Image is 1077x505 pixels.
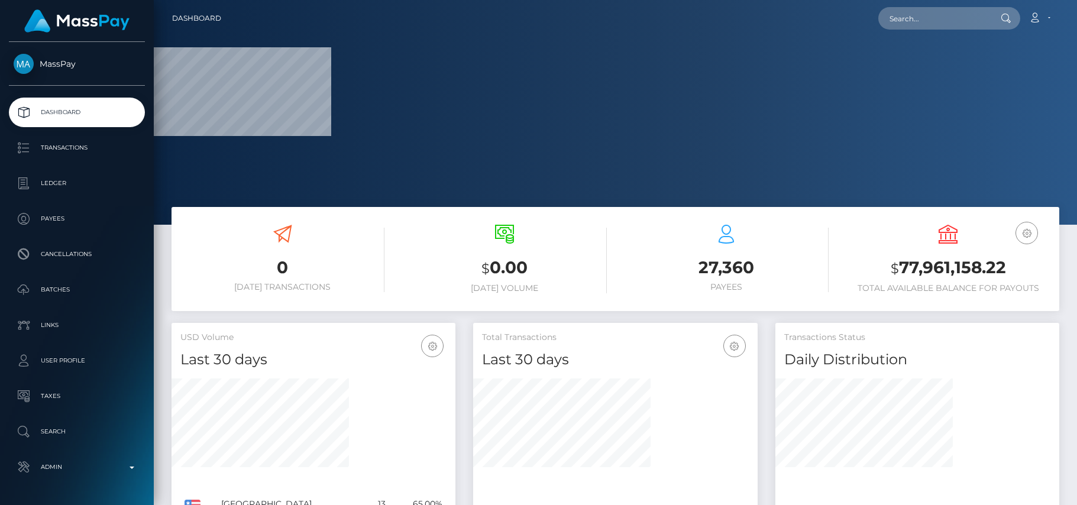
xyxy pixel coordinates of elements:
[482,332,748,344] h5: Total Transactions
[846,283,1050,293] h6: Total Available Balance for Payouts
[784,332,1050,344] h5: Transactions Status
[891,260,899,277] small: $
[180,349,447,370] h4: Last 30 days
[9,204,145,234] a: Payees
[878,7,989,30] input: Search...
[9,59,145,69] span: MassPay
[172,6,221,31] a: Dashboard
[9,310,145,340] a: Links
[14,139,140,157] p: Transactions
[9,346,145,375] a: User Profile
[9,381,145,411] a: Taxes
[9,417,145,446] a: Search
[14,245,140,263] p: Cancellations
[481,260,490,277] small: $
[846,256,1050,280] h3: 77,961,158.22
[625,256,829,279] h3: 27,360
[14,281,140,299] p: Batches
[14,210,140,228] p: Payees
[14,352,140,370] p: User Profile
[180,282,384,292] h6: [DATE] Transactions
[402,283,606,293] h6: [DATE] Volume
[14,387,140,405] p: Taxes
[180,256,384,279] h3: 0
[14,54,34,74] img: MassPay
[14,174,140,192] p: Ledger
[784,349,1050,370] h4: Daily Distribution
[180,332,447,344] h5: USD Volume
[9,169,145,198] a: Ledger
[9,239,145,269] a: Cancellations
[9,275,145,305] a: Batches
[9,133,145,163] a: Transactions
[9,98,145,127] a: Dashboard
[24,9,130,33] img: MassPay Logo
[14,316,140,334] p: Links
[625,282,829,292] h6: Payees
[482,349,748,370] h4: Last 30 days
[9,452,145,482] a: Admin
[402,256,606,280] h3: 0.00
[14,103,140,121] p: Dashboard
[14,423,140,441] p: Search
[14,458,140,476] p: Admin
